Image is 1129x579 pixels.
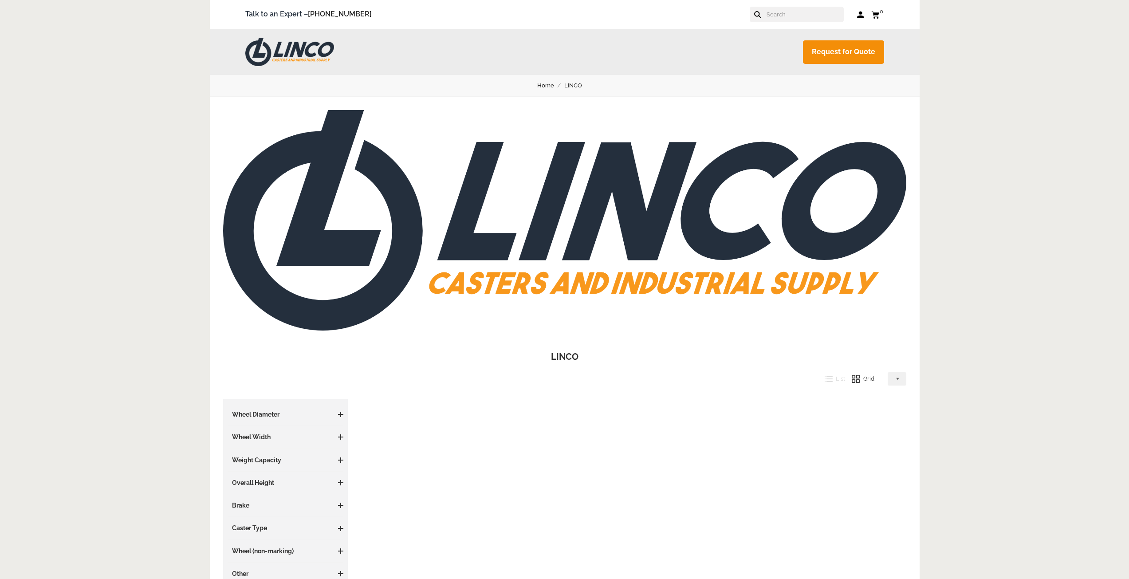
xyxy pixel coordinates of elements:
[766,7,844,22] input: Search
[308,10,372,18] a: [PHONE_NUMBER]
[857,10,865,19] a: Log in
[223,351,906,363] h1: LINCO
[845,372,874,386] button: Grid
[803,40,884,64] a: Request for Quote
[228,524,344,532] h3: Caster Type
[245,38,334,66] img: LINCO CASTERS & INDUSTRIAL SUPPLY
[228,569,344,578] h3: Other
[228,456,344,465] h3: Weight Capacity
[818,372,846,386] button: List
[228,478,344,487] h3: Overall Height
[880,8,883,15] span: 0
[228,433,344,441] h3: Wheel Width
[228,547,344,555] h3: Wheel (non-marking)
[871,9,884,20] a: 0
[228,410,344,419] h3: Wheel Diameter
[210,97,920,331] img: LINCO
[564,81,592,91] a: LINCO
[537,81,564,91] a: Home
[228,501,344,510] h3: Brake
[245,8,372,20] span: Talk to an Expert –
